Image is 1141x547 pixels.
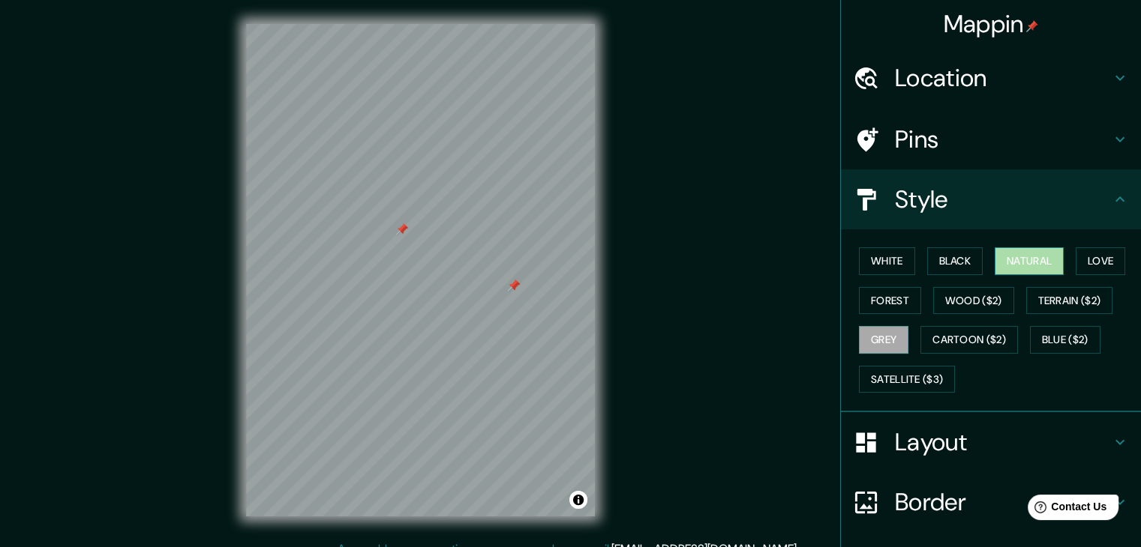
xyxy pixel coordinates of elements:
[1076,247,1125,275] button: Love
[859,326,908,354] button: Grey
[1026,20,1038,32] img: pin-icon.png
[933,287,1014,315] button: Wood ($2)
[246,24,595,516] canvas: Map
[895,124,1111,154] h4: Pins
[1030,326,1100,354] button: Blue ($2)
[944,9,1039,39] h4: Mappin
[927,247,983,275] button: Black
[895,427,1111,457] h4: Layout
[841,169,1141,229] div: Style
[841,412,1141,472] div: Layout
[1007,489,1124,531] iframe: Help widget launcher
[995,247,1064,275] button: Natural
[841,109,1141,169] div: Pins
[569,491,587,509] button: Toggle attribution
[895,184,1111,214] h4: Style
[859,247,915,275] button: White
[895,63,1111,93] h4: Location
[1026,287,1113,315] button: Terrain ($2)
[920,326,1018,354] button: Cartoon ($2)
[859,366,955,393] button: Satellite ($3)
[895,487,1111,517] h4: Border
[859,287,921,315] button: Forest
[841,472,1141,532] div: Border
[841,48,1141,108] div: Location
